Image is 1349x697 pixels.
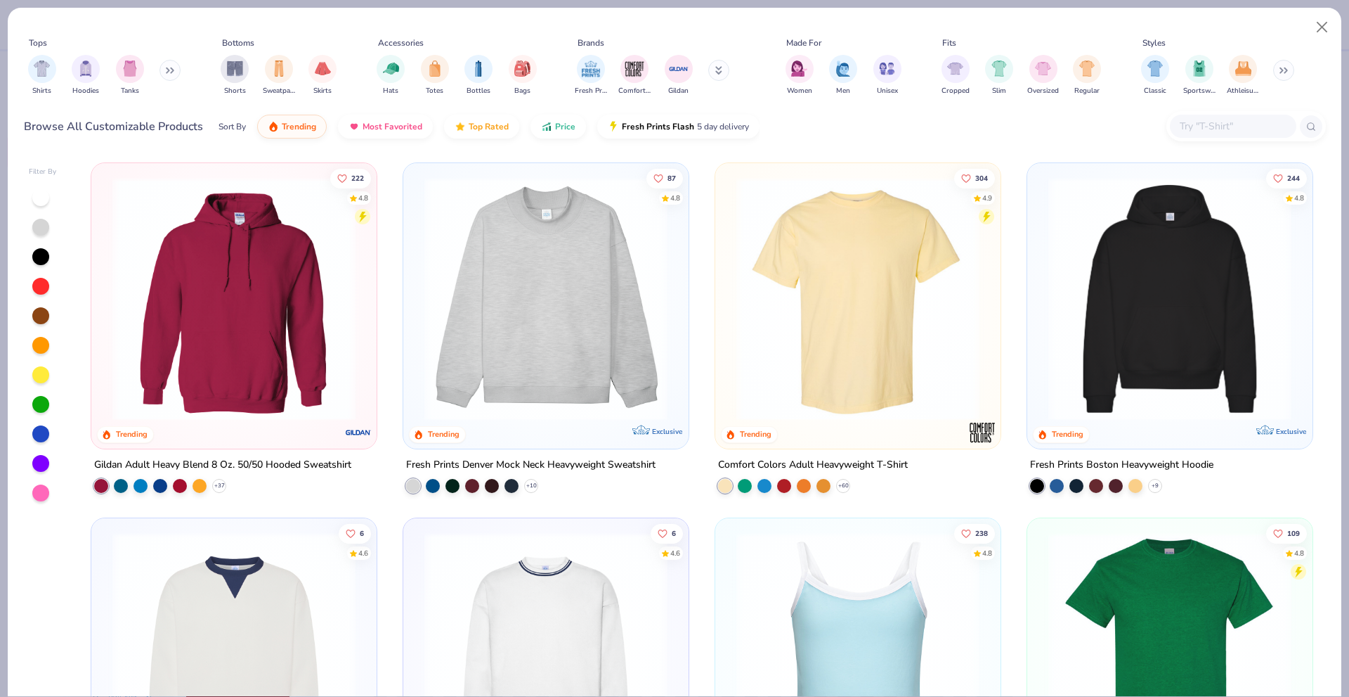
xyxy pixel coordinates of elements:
span: Men [836,86,850,96]
div: Browse All Customizable Products [24,118,203,135]
span: Exclusive [1275,427,1305,436]
span: + 10 [526,482,537,490]
div: Bottoms [222,37,254,49]
button: Most Favorited [338,115,433,139]
img: Hats Image [383,60,399,77]
div: Fresh Prints Denver Mock Neck Heavyweight Sweatshirt [406,456,656,474]
button: filter button [28,55,56,96]
img: Bottles Image [471,60,486,77]
div: 4.6 [359,548,369,558]
div: filter for Unisex [873,55,901,96]
span: Unisex [877,86,898,96]
div: Fresh Prints Boston Heavyweight Hoodie [1030,456,1213,474]
span: 6 [672,530,676,537]
button: filter button [1141,55,1169,96]
div: filter for Shirts [28,55,56,96]
div: filter for Tanks [116,55,144,96]
span: Comfort Colors [618,86,651,96]
span: Shirts [32,86,51,96]
div: filter for Hats [377,55,405,96]
img: Hoodies Image [78,60,93,77]
div: filter for Cropped [941,55,970,96]
button: filter button [116,55,144,96]
span: Tanks [121,86,139,96]
div: filter for Hoodies [72,55,100,96]
div: filter for Athleisure [1227,55,1259,96]
button: filter button [1183,55,1216,96]
div: filter for Women [786,55,814,96]
button: filter button [985,55,1013,96]
button: Like [954,523,995,543]
div: Tops [29,37,47,49]
img: Sweatpants Image [271,60,287,77]
span: Gildan [668,86,689,96]
span: Trending [282,121,316,132]
span: Shorts [224,86,246,96]
img: Shorts Image [227,60,243,77]
div: filter for Slim [985,55,1013,96]
button: Like [651,523,683,543]
img: Totes Image [427,60,443,77]
button: filter button [941,55,970,96]
button: filter button [1073,55,1101,96]
button: filter button [72,55,100,96]
button: Like [331,168,372,188]
span: Hoodies [72,86,99,96]
span: Exclusive [652,427,682,436]
span: Skirts [313,86,332,96]
img: flash.gif [608,121,619,132]
span: Top Rated [469,121,509,132]
span: Women [787,86,812,96]
img: Classic Image [1147,60,1164,77]
div: Gildan Adult Heavy Blend 8 Oz. 50/50 Hooded Sweatshirt [94,456,351,474]
img: Skirts Image [315,60,331,77]
div: Accessories [378,37,424,49]
span: Bags [514,86,530,96]
button: filter button [221,55,249,96]
div: 4.8 [1294,193,1304,203]
img: Gildan Image [668,58,689,79]
span: + 37 [214,482,225,490]
button: filter button [464,55,493,96]
div: filter for Comfort Colors [618,55,651,96]
span: 109 [1287,530,1300,537]
img: Bags Image [514,60,530,77]
div: Made For [786,37,821,49]
span: Regular [1074,86,1100,96]
button: filter button [308,55,337,96]
button: Close [1309,14,1336,41]
span: 304 [975,174,988,181]
div: filter for Men [829,55,857,96]
div: filter for Bottles [464,55,493,96]
div: filter for Totes [421,55,449,96]
div: 4.9 [982,193,992,203]
div: filter for Gildan [665,55,693,96]
img: Comfort Colors Image [624,58,645,79]
div: filter for Oversized [1027,55,1059,96]
img: Comfort Colors logo [968,418,996,447]
span: Cropped [941,86,970,96]
span: Sweatpants [263,86,295,96]
button: filter button [263,55,295,96]
button: filter button [377,55,405,96]
div: Brands [578,37,604,49]
button: Like [1266,523,1307,543]
div: Fits [942,37,956,49]
img: Regular Image [1079,60,1095,77]
img: Gildan logo [344,418,372,447]
img: Unisex Image [879,60,895,77]
span: + 9 [1152,482,1159,490]
img: Athleisure Image [1235,60,1251,77]
button: filter button [575,55,607,96]
img: 91acfc32-fd48-4d6b-bdad-a4c1a30ac3fc [1041,177,1298,421]
img: Sportswear Image [1192,60,1207,77]
button: filter button [873,55,901,96]
div: Styles [1142,37,1166,49]
div: filter for Bags [509,55,537,96]
button: Like [954,168,995,188]
img: Shirts Image [34,60,50,77]
div: filter for Regular [1073,55,1101,96]
span: Fresh Prints Flash [622,121,694,132]
div: 4.6 [670,548,680,558]
img: e55d29c3-c55d-459c-bfd9-9b1c499ab3c6 [986,177,1243,421]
